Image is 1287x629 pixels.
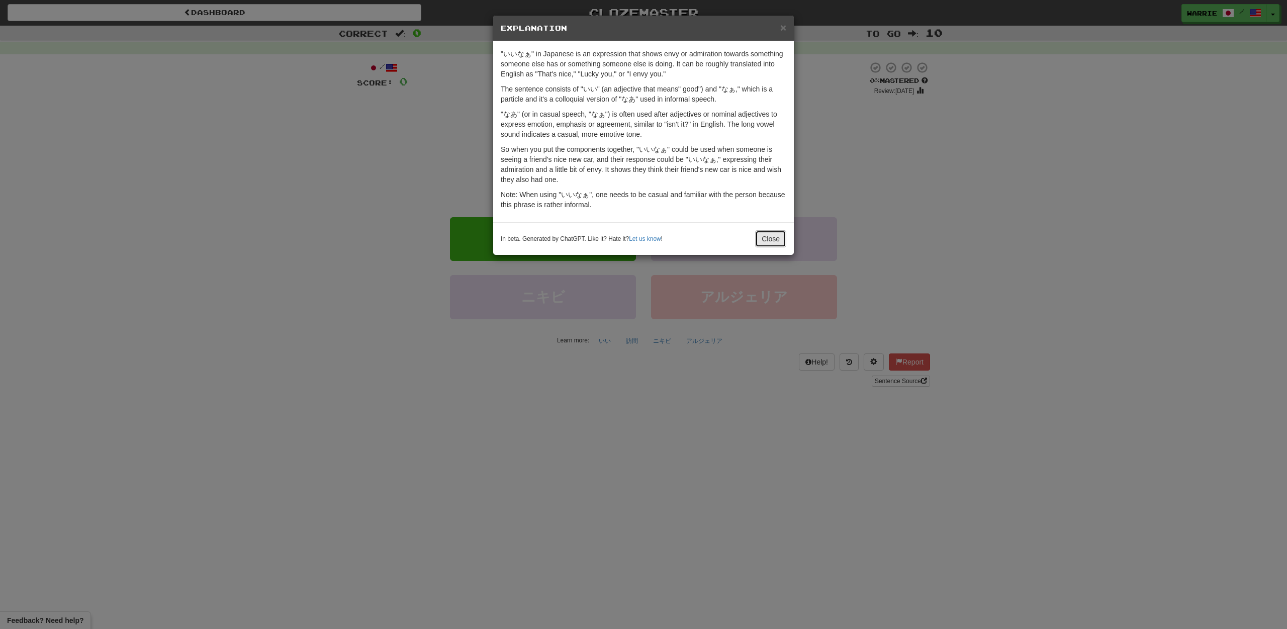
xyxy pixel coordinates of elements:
[501,23,786,33] h5: Explanation
[629,235,661,242] a: Let us know
[780,22,786,33] button: Close
[501,190,786,210] p: Note: When using "いいなぁ", one needs to be casual and familiar with the person because this phrase ...
[780,22,786,33] span: ×
[755,230,786,247] button: Close
[501,49,786,79] p: "いいなぁ" in Japanese is an expression that shows envy or admiration towards something someone else ...
[501,84,786,104] p: The sentence consists of "いい" (an adjective that means" good") and "なぁ," which is a particle and ...
[501,144,786,185] p: So when you put the components together, "いいなぁ" could be used when someone is seeing a friend's n...
[501,109,786,139] p: "なあ" (or in casual speech, "なぁ") is often used after adjectives or nominal adjectives to express ...
[501,235,663,243] small: In beta. Generated by ChatGPT. Like it? Hate it? !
